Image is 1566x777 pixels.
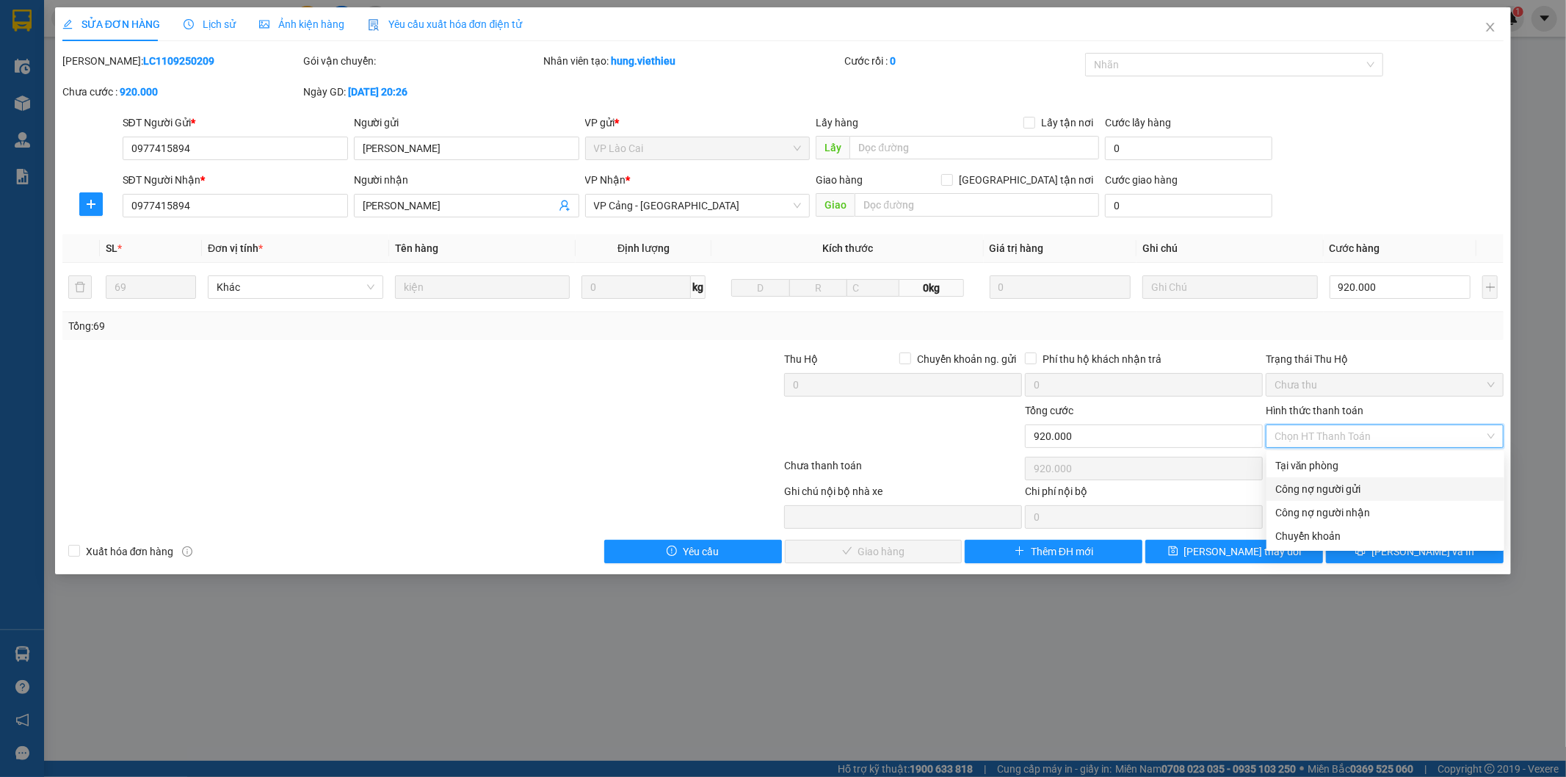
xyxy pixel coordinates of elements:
[1275,481,1496,497] div: Công nợ người gửi
[62,84,300,100] div: Chưa cước :
[1266,351,1504,367] div: Trạng thái Thu Hộ
[208,242,263,254] span: Đơn vị tính
[1015,546,1025,557] span: plus
[79,192,103,216] button: plus
[822,242,873,254] span: Kích thước
[68,318,604,334] div: Tổng: 69
[1330,242,1380,254] span: Cước hàng
[217,276,374,298] span: Khác
[184,18,236,30] span: Lịch sử
[184,19,194,29] span: clock-circle
[1037,351,1167,367] span: Phí thu hộ khách nhận trả
[911,351,1022,367] span: Chuyển khoản ng. gửi
[348,86,407,98] b: [DATE] 20:26
[585,115,811,131] div: VP gửi
[354,115,579,131] div: Người gửi
[1485,21,1496,33] span: close
[953,172,1099,188] span: [GEOGRAPHIC_DATA] tận nơi
[585,174,626,186] span: VP Nhận
[691,275,706,299] span: kg
[1105,137,1272,160] input: Cước lấy hàng
[784,483,1022,505] div: Ghi chú nội bộ nhà xe
[80,198,102,210] span: plus
[62,18,160,30] span: SỬA ĐƠN HÀNG
[1326,540,1504,563] button: printer[PERSON_NAME] và In
[1105,194,1272,217] input: Cước giao hàng
[1266,405,1363,416] label: Hình thức thanh toán
[1275,505,1496,521] div: Công nợ người nhận
[899,279,964,297] span: 0kg
[1266,477,1504,501] div: Cước gửi hàng sẽ được ghi vào công nợ của người gửi
[1025,405,1073,416] span: Tổng cước
[783,458,1024,483] div: Chưa thanh toán
[594,195,802,217] span: VP Cảng - Hà Nội
[990,242,1044,254] span: Giá trị hàng
[855,193,1099,217] input: Dọc đường
[1105,174,1178,186] label: Cước giao hàng
[62,53,300,69] div: [PERSON_NAME]:
[1266,501,1504,524] div: Cước gửi hàng sẽ được ghi vào công nợ của người nhận
[1105,117,1171,129] label: Cước lấy hàng
[816,193,855,217] span: Giao
[303,84,541,100] div: Ngày GD:
[354,172,579,188] div: Người nhận
[731,279,790,297] input: D
[816,174,863,186] span: Giao hàng
[1142,275,1318,299] input: Ghi Chú
[80,543,180,560] span: Xuất hóa đơn hàng
[844,53,1082,69] div: Cước rồi :
[683,543,719,560] span: Yêu cầu
[1275,458,1496,474] div: Tại văn phòng
[368,19,380,31] img: icon
[1145,540,1323,563] button: save[PERSON_NAME] thay đổi
[1275,425,1495,447] span: Chọn HT Thanh Toán
[612,55,676,67] b: hung.viethieu
[816,136,849,159] span: Lấy
[395,242,438,254] span: Tên hàng
[62,19,73,29] span: edit
[1275,374,1495,396] span: Chưa thu
[1355,546,1366,557] span: printer
[1275,528,1496,544] div: Chuyển khoản
[303,53,541,69] div: Gói vận chuyển:
[667,546,677,557] span: exclamation-circle
[1025,483,1263,505] div: Chi phí nội bộ
[849,136,1099,159] input: Dọc đường
[259,19,269,29] span: picture
[594,137,802,159] span: VP Lào Cai
[1184,543,1302,560] span: [PERSON_NAME] thay đổi
[68,275,92,299] button: delete
[1168,546,1178,557] span: save
[1137,234,1324,263] th: Ghi chú
[816,117,858,129] span: Lấy hàng
[544,53,842,69] div: Nhân viên tạo:
[120,86,158,98] b: 920.000
[259,18,344,30] span: Ảnh kiện hàng
[890,55,896,67] b: 0
[106,242,117,254] span: SL
[1035,115,1099,131] span: Lấy tận nơi
[990,275,1131,299] input: 0
[123,115,348,131] div: SĐT Người Gửi
[965,540,1142,563] button: plusThêm ĐH mới
[789,279,848,297] input: R
[368,18,523,30] span: Yêu cầu xuất hóa đơn điện tử
[143,55,214,67] b: LC1109250209
[1031,543,1093,560] span: Thêm ĐH mới
[1371,543,1474,560] span: [PERSON_NAME] và In
[785,540,963,563] button: checkGiao hàng
[604,540,782,563] button: exclamation-circleYêu cầu
[1482,275,1498,299] button: plus
[123,172,348,188] div: SĐT Người Nhận
[1470,7,1511,48] button: Close
[182,546,192,557] span: info-circle
[784,353,818,365] span: Thu Hộ
[847,279,899,297] input: C
[395,275,570,299] input: VD: Bàn, Ghế
[617,242,670,254] span: Định lượng
[559,200,570,212] span: user-add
